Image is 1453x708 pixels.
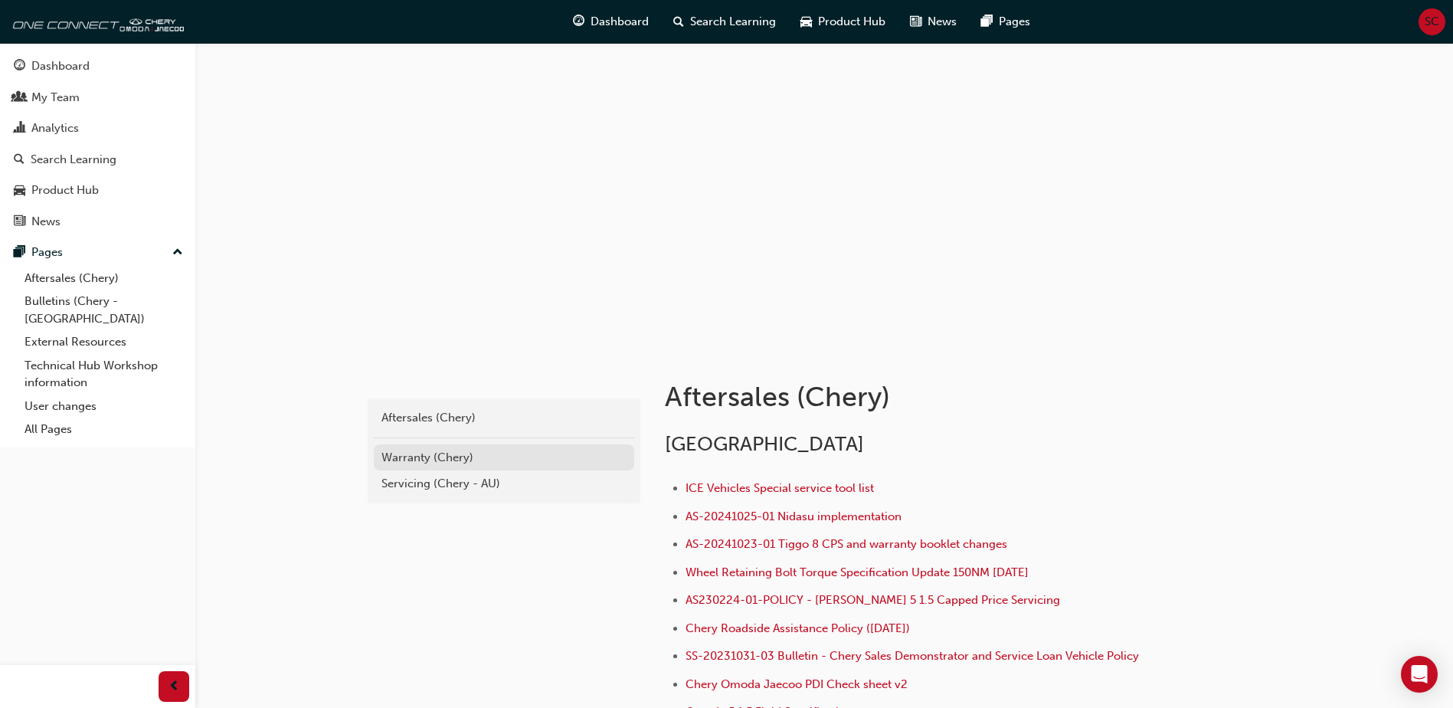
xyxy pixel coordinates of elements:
[661,6,788,38] a: search-iconSearch Learning
[561,6,661,38] a: guage-iconDashboard
[800,12,812,31] span: car-icon
[6,238,189,267] button: Pages
[31,151,116,169] div: Search Learning
[6,114,189,143] a: Analytics
[969,6,1042,38] a: pages-iconPages
[31,57,90,75] div: Dashboard
[381,449,627,467] div: Warranty (Chery)
[374,470,634,497] a: Servicing (Chery - AU)
[18,290,189,330] a: Bulletins (Chery - [GEOGRAPHIC_DATA])
[31,244,63,261] div: Pages
[999,13,1030,31] span: Pages
[18,267,189,290] a: Aftersales (Chery)
[591,13,649,31] span: Dashboard
[14,215,25,229] span: news-icon
[6,52,189,80] a: Dashboard
[1419,8,1445,35] button: SC
[31,89,80,107] div: My Team
[788,6,898,38] a: car-iconProduct Hub
[686,621,910,635] a: Chery Roadside Assistance Policy ([DATE])
[374,405,634,431] a: Aftersales (Chery)
[686,649,1139,663] a: SS-20231031-03 Bulletin - Chery Sales Demonstrator and Service Loan Vehicle Policy
[14,246,25,260] span: pages-icon
[6,176,189,205] a: Product Hub
[6,49,189,238] button: DashboardMy TeamAnalyticsSearch LearningProduct HubNews
[169,677,180,697] span: prev-icon
[6,146,189,174] a: Search Learning
[14,122,25,136] span: chart-icon
[686,537,1007,551] a: AS-20241023-01 Tiggo 8 CPS and warranty booklet changes
[6,208,189,236] a: News
[686,510,902,523] a: AS-20241025-01 Nidasu implementation
[686,677,908,691] a: Chery Omoda Jaecoo PDI Check sheet v2
[381,475,627,493] div: Servicing (Chery - AU)
[573,12,584,31] span: guage-icon
[665,380,1167,414] h1: Aftersales (Chery)
[1401,656,1438,693] div: Open Intercom Messenger
[18,395,189,418] a: User changes
[981,12,993,31] span: pages-icon
[14,60,25,74] span: guage-icon
[665,432,864,456] span: [GEOGRAPHIC_DATA]
[690,13,776,31] span: Search Learning
[18,330,189,354] a: External Resources
[1425,13,1439,31] span: SC
[14,91,25,105] span: people-icon
[686,481,874,495] a: ICE Vehicles Special service tool list
[818,13,885,31] span: Product Hub
[172,243,183,263] span: up-icon
[18,354,189,395] a: Technical Hub Workshop information
[910,12,921,31] span: news-icon
[898,6,969,38] a: news-iconNews
[8,6,184,37] img: oneconnect
[31,120,79,137] div: Analytics
[381,409,627,427] div: Aftersales (Chery)
[18,418,189,441] a: All Pages
[6,84,189,112] a: My Team
[31,182,99,199] div: Product Hub
[14,184,25,198] span: car-icon
[31,213,61,231] div: News
[673,12,684,31] span: search-icon
[374,444,634,471] a: Warranty (Chery)
[14,153,25,167] span: search-icon
[686,593,1060,607] a: AS230224-01-POLICY - [PERSON_NAME] 5 1.5 Capped Price Servicing
[928,13,957,31] span: News
[686,565,1029,579] a: Wheel Retaining Bolt Torque Specification Update 150NM [DATE]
